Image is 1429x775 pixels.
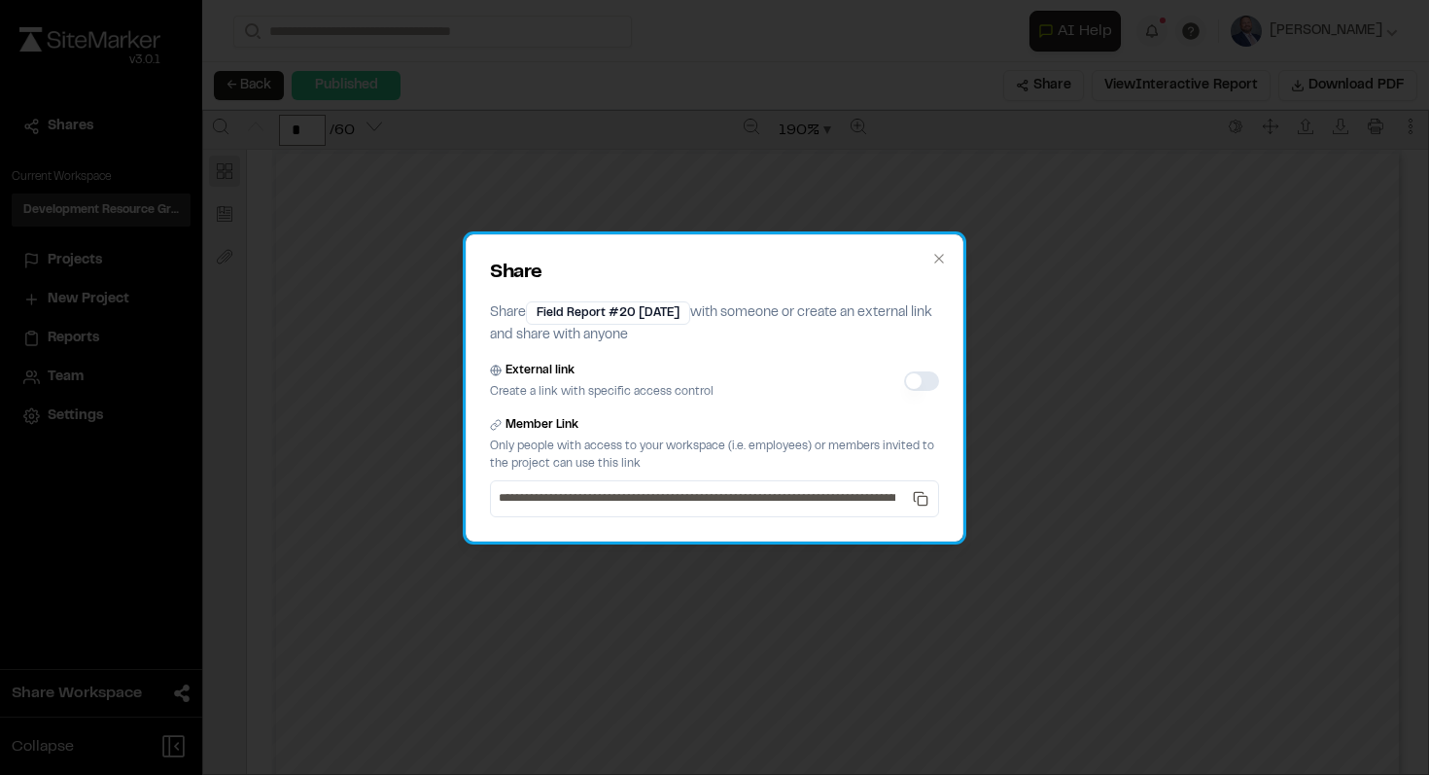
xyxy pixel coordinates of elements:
[505,362,575,379] label: External link
[505,416,578,434] label: Member Link
[490,383,714,401] p: Create a link with specific access control
[490,301,939,346] p: Share with someone or create an external link and share with anyone
[526,301,690,325] div: Field Report #20 [DATE]
[490,438,939,473] p: Only people with access to your workspace (i.e. employees) or members invited to the project can ...
[490,259,939,288] h2: Share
